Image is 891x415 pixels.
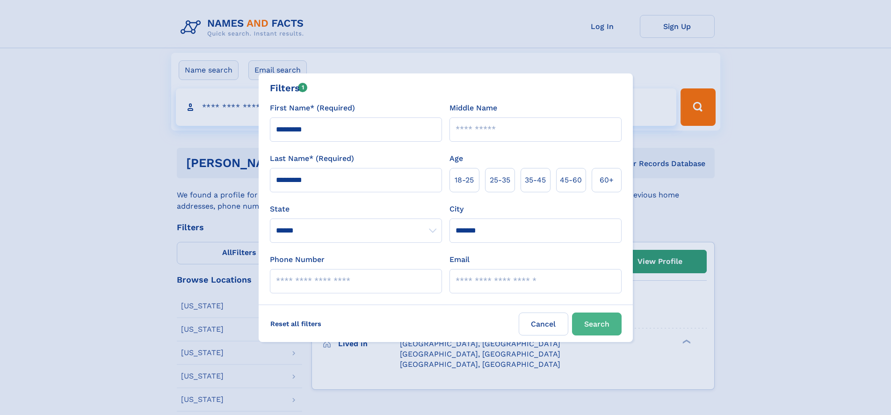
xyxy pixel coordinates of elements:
label: Cancel [519,313,568,335]
label: First Name* (Required) [270,102,355,114]
label: Age [449,153,463,164]
span: 25‑35 [490,175,510,186]
label: State [270,204,442,215]
label: Last Name* (Required) [270,153,354,164]
label: Phone Number [270,254,325,265]
div: Filters [270,81,308,95]
span: 35‑45 [525,175,546,186]
label: City [449,204,464,215]
label: Middle Name [449,102,497,114]
span: 60+ [600,175,614,186]
span: 18‑25 [455,175,474,186]
span: 45‑60 [560,175,582,186]
label: Reset all filters [264,313,327,335]
label: Email [449,254,470,265]
button: Search [572,313,622,335]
